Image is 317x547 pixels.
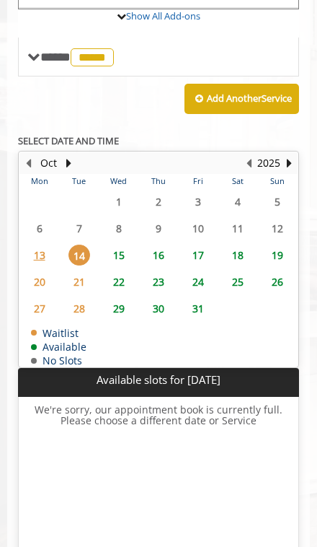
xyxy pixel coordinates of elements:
button: Add AnotherService [184,84,299,114]
button: Previous Month [22,155,34,171]
span: 28 [68,298,90,319]
td: Select day17 [179,242,218,268]
button: Next Year [283,155,295,171]
span: 21 [68,271,90,292]
span: 17 [187,245,209,266]
a: Show All Add-ons [126,9,200,22]
b: SELECT DATE AND TIME [18,134,119,147]
th: Thu [138,174,178,188]
span: 29 [108,298,130,319]
td: Select day15 [99,242,138,268]
td: Select day26 [258,268,298,295]
td: Select day19 [258,242,298,268]
td: Select day24 [179,268,218,295]
span: 23 [148,271,169,292]
span: 25 [227,271,249,292]
th: Mon [19,174,59,188]
td: Available [31,341,86,352]
span: 14 [68,245,90,266]
th: Wed [99,174,138,188]
span: 20 [29,271,50,292]
td: Select day29 [99,295,138,322]
span: 16 [148,245,169,266]
span: 26 [267,271,288,292]
td: Select day14 [59,242,99,268]
td: Select day18 [218,242,258,268]
span: 30 [148,298,169,319]
td: Select day30 [138,295,178,322]
th: Sun [258,174,298,188]
th: Sat [218,174,258,188]
td: Select day21 [59,268,99,295]
span: 22 [108,271,130,292]
button: 2025 [257,155,280,171]
span: 19 [267,245,288,266]
td: Waitlist [31,328,86,338]
td: Select day23 [138,268,178,295]
td: Select day25 [218,268,258,295]
button: Oct [40,155,57,171]
td: No Slots [31,355,86,366]
td: Select day27 [19,295,59,322]
span: 24 [187,271,209,292]
th: Fri [179,174,218,188]
button: Next Month [63,155,74,171]
td: Select day22 [99,268,138,295]
td: Select day28 [59,295,99,322]
span: 27 [29,298,50,319]
b: Add Another Service [207,92,292,105]
span: 31 [187,298,209,319]
button: Previous Year [243,155,254,171]
p: Available slots for [DATE] [24,374,293,386]
span: 15 [108,245,130,266]
th: Tue [59,174,99,188]
span: 18 [227,245,249,266]
td: Select day16 [138,242,178,268]
td: Select day31 [179,295,218,322]
td: Select day13 [19,242,59,268]
span: 13 [29,245,50,266]
td: Select day20 [19,268,59,295]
